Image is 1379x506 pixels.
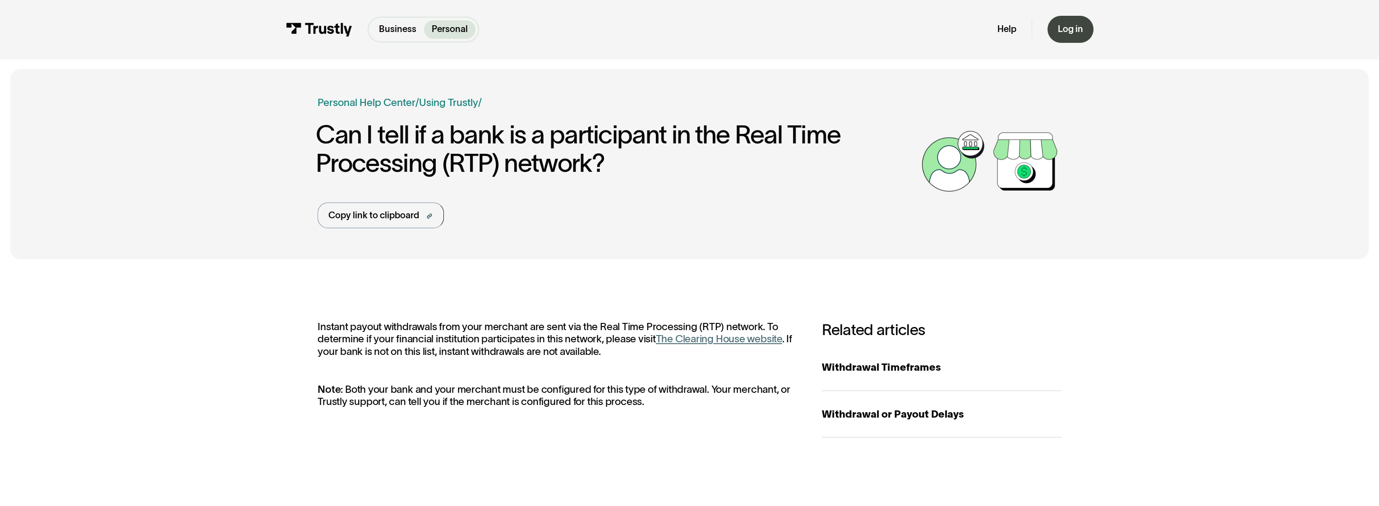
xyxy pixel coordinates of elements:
[1058,23,1083,35] div: Log in
[318,383,341,395] strong: Note
[328,209,419,222] div: Copy link to clipboard
[656,333,782,345] a: The Clearing House website
[1047,16,1093,43] a: Log in
[822,321,1061,339] h3: Related articles
[286,23,352,37] img: Trustly Logo
[415,95,419,110] div: /
[379,23,416,36] p: Business
[419,97,478,108] a: Using Trustly
[318,95,415,110] a: Personal Help Center
[997,23,1016,35] a: Help
[822,406,1061,422] div: Withdrawal or Payout Delays
[424,20,475,39] a: Personal
[822,391,1061,437] a: Withdrawal or Payout Delays
[318,321,796,358] p: Instant payout withdrawals from your merchant are sent via the Real Time Processing (RTP) network...
[371,20,424,39] a: Business
[318,202,444,228] a: Copy link to clipboard
[822,344,1061,391] a: Withdrawal Timeframes
[478,95,482,110] div: /
[432,23,468,36] p: Personal
[822,359,1061,375] div: Withdrawal Timeframes
[318,383,796,408] p: : Both your bank and your merchant must be configured for this type of withdrawal. Your merchant,...
[316,120,917,177] h1: Can I tell if a bank is a participant in the Real Time Processing (RTP) network?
